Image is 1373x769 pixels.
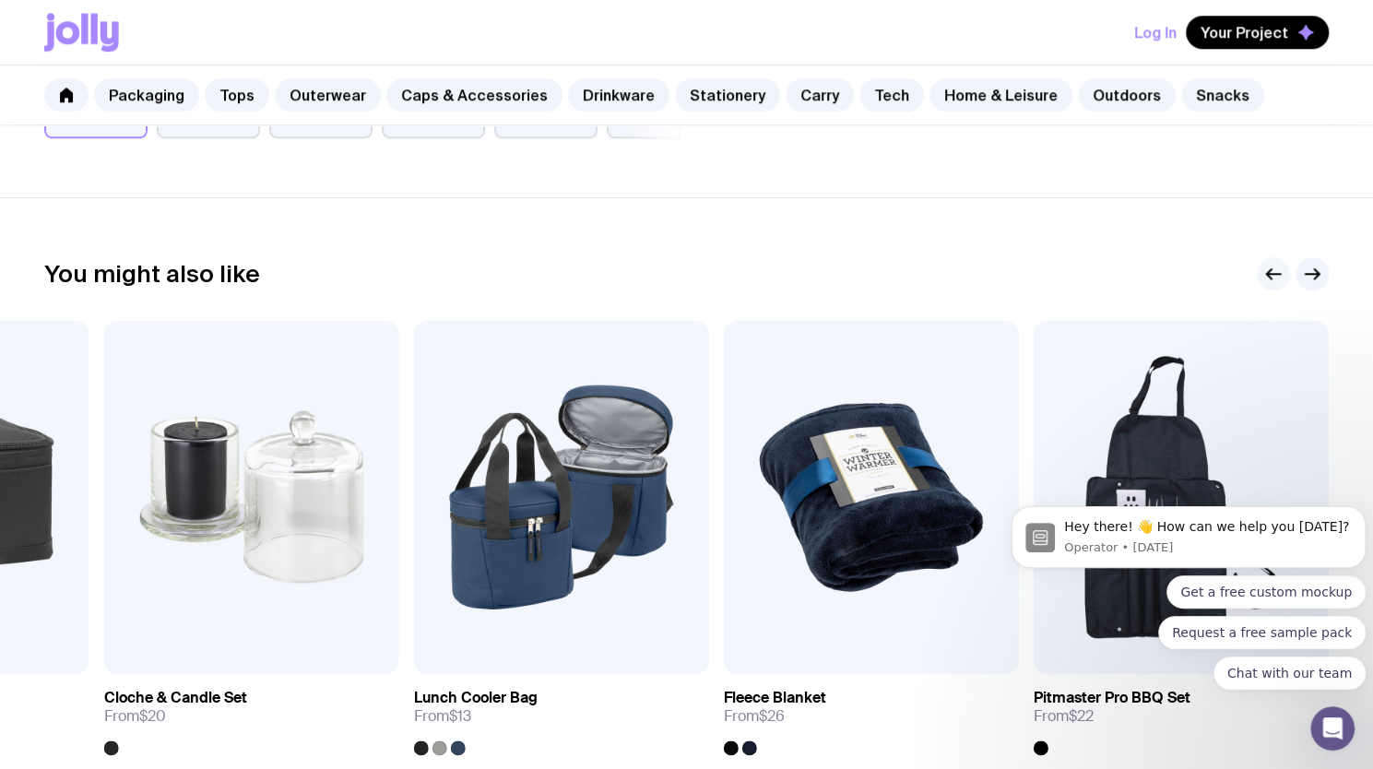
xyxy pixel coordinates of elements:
h3: Fleece Blanket [724,689,826,707]
a: Tops [205,78,269,112]
span: From [414,707,471,726]
a: Carry [786,78,854,112]
span: $26 [759,706,785,726]
h3: Lunch Cooler Bag [414,689,538,707]
span: From [104,707,166,726]
span: From [724,707,785,726]
iframe: Intercom live chat [1310,706,1355,751]
a: Stationery [675,78,780,112]
button: Your Project [1186,16,1329,49]
a: Outerwear [275,78,381,112]
a: Packaging [94,78,199,112]
button: Log In [1134,16,1177,49]
a: Fleece BlanketFrom$26 [724,674,1019,755]
a: Home & Leisure [929,78,1072,112]
a: Lunch Cooler BagFrom$13 [414,674,709,755]
a: Tech [859,78,924,112]
span: Your Project [1201,23,1288,41]
a: Outdoors [1078,78,1176,112]
span: $13 [449,706,471,726]
h3: Cloche & Candle Set [104,689,247,707]
a: Snacks [1181,78,1264,112]
iframe: Intercom notifications message [1004,448,1373,719]
span: $20 [139,706,166,726]
a: Caps & Accessories [386,78,562,112]
a: Cloche & Candle SetFrom$20 [104,674,399,755]
a: Drinkware [568,78,669,112]
h2: You might also like [44,260,260,288]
